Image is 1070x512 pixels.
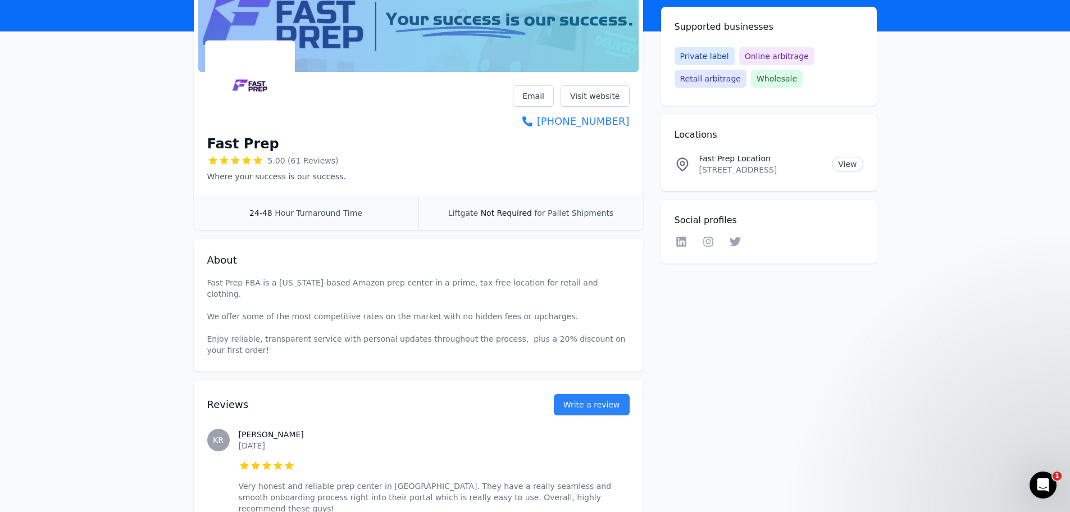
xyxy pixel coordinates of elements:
h3: [PERSON_NAME] [239,429,630,440]
h2: About [207,252,630,268]
a: [PHONE_NUMBER] [513,114,629,129]
span: Not Required [481,209,532,218]
time: [DATE] [239,441,265,450]
h1: Fast Prep [207,135,279,153]
span: 1 [1053,472,1062,481]
h2: Social profiles [675,214,863,227]
h2: Supported businesses [675,20,863,34]
span: 24-48 [249,209,272,218]
a: Write a review [554,394,630,415]
span: Wholesale [751,70,803,88]
span: 5.00 (61 Reviews) [268,155,339,166]
p: Where your success is our success. [207,171,346,182]
p: [STREET_ADDRESS] [699,164,823,175]
span: Hour Turnaround Time [275,209,362,218]
span: Liftgate [448,209,478,218]
p: Fast Prep FBA is a [US_STATE]-based Amazon prep center in a prime, tax-free location for retail a... [207,277,630,356]
span: Retail arbitrage [675,70,746,88]
span: Online arbitrage [739,47,814,65]
a: View [832,157,863,171]
iframe: Intercom live chat [1030,472,1057,499]
a: Email [513,85,554,107]
img: Fast Prep [207,43,293,128]
h2: Reviews [207,397,518,413]
a: Visit website [561,85,630,107]
span: KR [213,436,224,444]
span: Private label [675,47,735,65]
p: Fast Prep Location [699,153,823,164]
span: for Pallet Shipments [534,209,613,218]
h2: Locations [675,128,863,142]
